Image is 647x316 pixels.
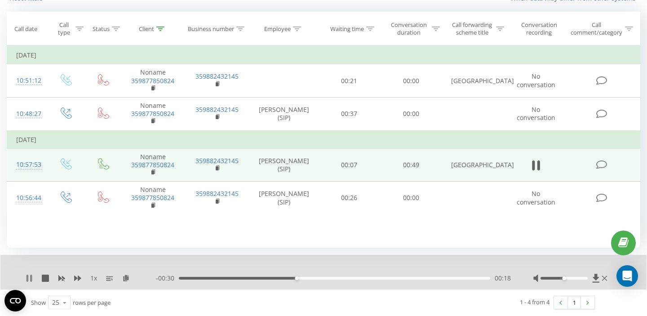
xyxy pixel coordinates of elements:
[319,64,381,98] td: 00:21
[16,105,38,123] div: 10:48:27
[4,290,26,312] button: Open CMP widget
[380,64,442,98] td: 00:00
[16,189,38,207] div: 10:56:44
[562,276,566,280] div: Accessibility label
[517,189,555,206] span: No conversation
[442,148,506,182] td: [GEOGRAPHIC_DATA]
[52,298,59,307] div: 25
[380,182,442,215] td: 00:00
[380,148,442,182] td: 00:49
[249,182,319,215] td: [PERSON_NAME] (SIP)
[319,182,381,215] td: 00:26
[131,193,174,202] a: 359877850824
[295,276,299,280] div: Accessibility label
[73,298,111,307] span: rows per page
[14,25,37,33] div: Call date
[90,274,97,283] span: 1 x
[54,21,73,36] div: Call type
[195,105,239,114] a: 359882432145
[249,97,319,130] td: [PERSON_NAME] (SIP)
[264,25,291,33] div: Employee
[517,72,555,89] span: No conversation
[570,21,623,36] div: Call comment/category
[121,64,185,98] td: Noname
[195,189,239,198] a: 359882432145
[121,182,185,215] td: Noname
[249,148,319,182] td: [PERSON_NAME] (SIP)
[567,296,581,309] a: 1
[442,64,506,98] td: [GEOGRAPHIC_DATA]
[195,156,239,165] a: 359882432145
[616,265,638,287] div: Open Intercom Messenger
[520,298,550,307] div: 1 - 4 from 4
[380,97,442,130] td: 00:00
[131,76,174,85] a: 359877850824
[7,46,640,64] td: [DATE]
[319,148,381,182] td: 00:07
[495,274,511,283] span: 00:18
[16,156,38,174] div: 10:57:53
[195,72,239,80] a: 359882432145
[450,21,494,36] div: Call forwarding scheme title
[514,21,563,36] div: Conversation recording
[131,109,174,118] a: 359877850824
[121,97,185,130] td: Noname
[121,148,185,182] td: Noname
[517,105,555,122] span: No conversation
[388,21,430,36] div: Conversation duration
[93,25,110,33] div: Status
[188,25,234,33] div: Business number
[131,160,174,169] a: 359877850824
[16,72,38,89] div: 10:51:12
[139,25,154,33] div: Client
[31,298,46,307] span: Show
[7,131,640,149] td: [DATE]
[330,25,364,33] div: Waiting time
[319,97,381,130] td: 00:37
[156,274,179,283] span: - 00:30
